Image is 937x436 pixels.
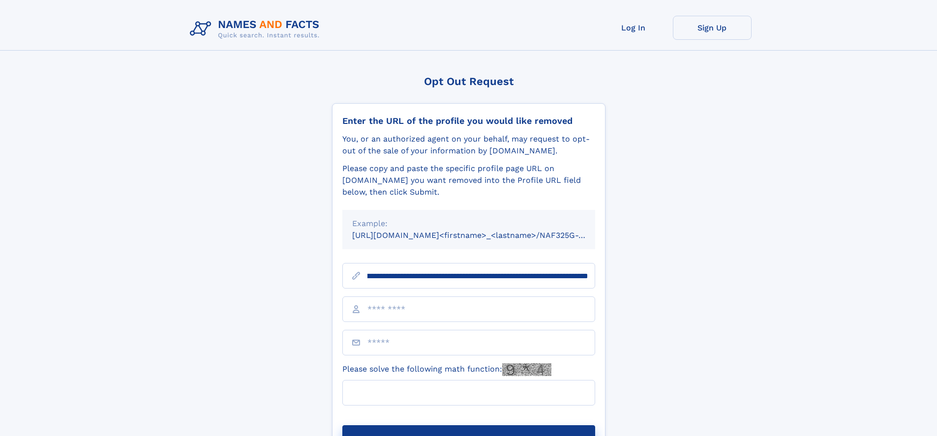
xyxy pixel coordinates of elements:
[186,16,328,42] img: Logo Names and Facts
[342,163,595,198] div: Please copy and paste the specific profile page URL on [DOMAIN_NAME] you want removed into the Pr...
[673,16,752,40] a: Sign Up
[332,75,605,87] div: Opt Out Request
[352,231,614,240] small: [URL][DOMAIN_NAME]<firstname>_<lastname>/NAF325G-xxxxxxxx
[352,218,585,230] div: Example:
[342,116,595,126] div: Enter the URL of the profile you would like removed
[594,16,673,40] a: Log In
[342,133,595,157] div: You, or an authorized agent on your behalf, may request to opt-out of the sale of your informatio...
[342,363,551,376] label: Please solve the following math function:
